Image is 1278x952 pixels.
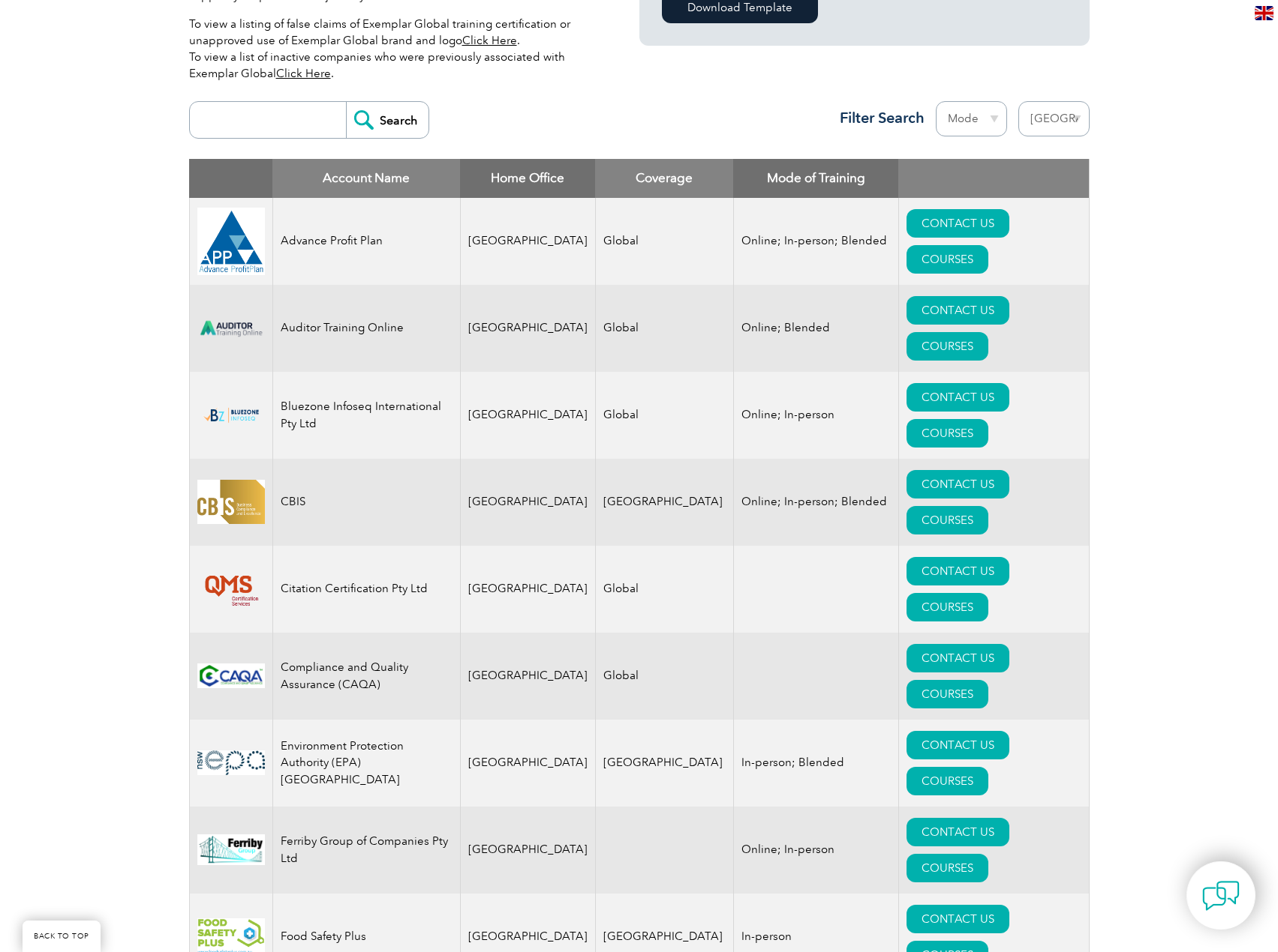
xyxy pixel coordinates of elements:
[272,459,460,546] td: CBIS
[907,296,1009,325] a: CONTACT US
[907,383,1009,412] a: CONTACT US
[197,834,265,866] img: 52661cd0-8de2-ef11-be1f-002248955c5a-logo.jpg
[460,285,595,372] td: [GEOGRAPHIC_DATA]
[272,372,460,459] td: Bluezone Infoseq International Pty Ltd
[460,459,595,546] td: [GEOGRAPHIC_DATA]
[907,644,1009,672] a: CONTACT US
[460,546,595,633] td: [GEOGRAPHIC_DATA]
[23,921,101,952] a: BACK TO TOP
[907,767,988,795] a: COURSES
[733,159,898,198] th: Mode of Training: activate to sort column ascending
[907,506,988,534] a: COURSES
[272,546,460,633] td: Citation Certification Pty Ltd
[595,459,733,546] td: [GEOGRAPHIC_DATA]
[272,159,460,198] th: Account Name: activate to sort column descending
[460,720,595,807] td: [GEOGRAPHIC_DATA]
[595,720,733,807] td: [GEOGRAPHIC_DATA]
[1202,877,1240,915] img: contact-chat.png
[831,109,925,127] h3: Filter Search
[272,198,460,285] td: Advance Profit Plan
[733,807,898,894] td: Online; In-person
[595,372,733,459] td: Global
[1255,6,1273,20] img: en
[197,750,265,774] img: 0b2a24ac-d9bc-ea11-a814-000d3a79823d-logo.jpg
[907,680,988,708] a: COURSES
[272,285,460,372] td: Auditor Training Online
[898,159,1089,198] th: : activate to sort column ascending
[907,905,1009,933] a: CONTACT US
[197,480,265,524] img: 07dbdeaf-5408-eb11-a813-000d3ae11abd-logo.jpg
[907,419,988,448] a: COURSES
[189,16,594,82] p: To view a listing of false claims of Exemplar Global training certification or unapproved use of ...
[272,807,460,894] td: Ferriby Group of Companies Pty Ltd
[907,731,1009,759] a: CONTACT US
[733,198,898,285] td: Online; In-person; Blended
[197,311,265,345] img: d024547b-a6e0-e911-a812-000d3a795b83-logo.png
[595,633,733,720] td: Global
[462,34,517,47] a: Click Here
[460,807,595,894] td: [GEOGRAPHIC_DATA]
[460,633,595,720] td: [GEOGRAPHIC_DATA]
[595,285,733,372] td: Global
[733,720,898,807] td: In-person; Blended
[197,404,265,427] img: bf5d7865-000f-ed11-b83d-00224814fd52-logo.png
[907,209,1009,238] a: CONTACT US
[907,332,988,361] a: COURSES
[197,564,265,615] img: 94b1e894-3e6f-eb11-a812-00224815377e-logo.png
[907,470,1009,498] a: CONTACT US
[197,663,265,688] img: 8f79303c-692d-ec11-b6e6-0022481838a2-logo.jpg
[595,546,733,633] td: Global
[460,198,595,285] td: [GEOGRAPHIC_DATA]
[733,285,898,372] td: Online; Blended
[907,818,1009,846] a: CONTACT US
[276,67,331,80] a: Click Here
[460,372,595,459] td: [GEOGRAPHIC_DATA]
[907,245,988,274] a: COURSES
[907,854,988,882] a: COURSES
[733,372,898,459] td: Online; In-person
[595,198,733,285] td: Global
[907,557,1009,585] a: CONTACT US
[595,159,733,198] th: Coverage: activate to sort column ascending
[346,102,429,138] input: Search
[272,633,460,720] td: Compliance and Quality Assurance (CAQA)
[460,159,595,198] th: Home Office: activate to sort column ascending
[272,720,460,807] td: Environment Protection Authority (EPA) [GEOGRAPHIC_DATA]
[733,459,898,546] td: Online; In-person; Blended
[197,208,265,275] img: cd2924ac-d9bc-ea11-a814-000d3a79823d-logo.jpg
[907,593,988,621] a: COURSES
